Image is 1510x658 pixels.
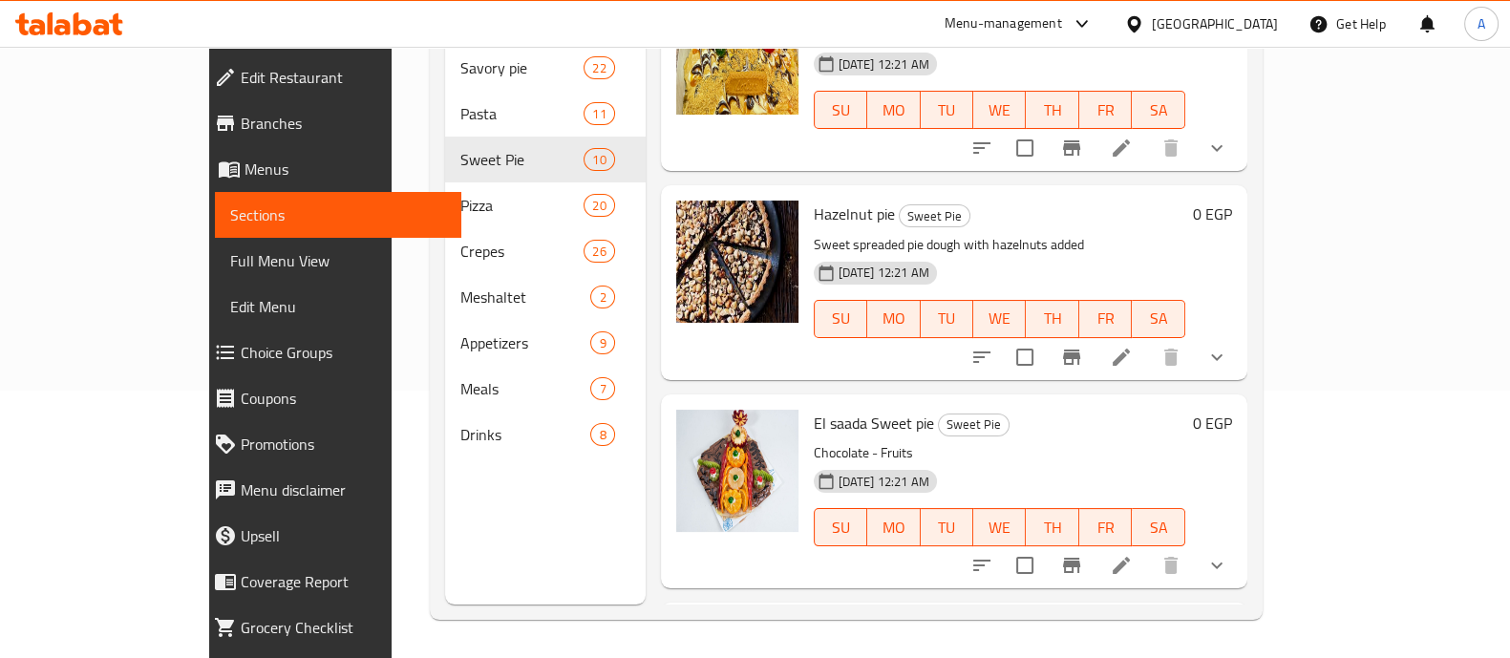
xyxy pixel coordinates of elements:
span: 2 [591,288,613,307]
button: TU [921,508,973,546]
a: Edit menu item [1110,137,1133,159]
span: Menu disclaimer [241,478,446,501]
button: delete [1148,125,1194,171]
img: El saada Sweet pie [676,410,798,532]
div: Appetizers [460,331,591,354]
div: Meals7 [445,366,646,412]
span: 22 [585,59,613,77]
h6: 0 EGP [1193,201,1232,227]
span: Coverage Report [241,570,446,593]
span: Coupons [241,387,446,410]
span: Menus [245,158,446,180]
span: Grocery Checklist [241,616,446,639]
div: Savory pie22 [445,45,646,91]
div: items [584,148,614,171]
svg: Show Choices [1205,346,1228,369]
span: Meshaltet [460,286,591,308]
span: Promotions [241,433,446,456]
button: SU [814,508,867,546]
span: 10 [585,151,613,169]
span: Branches [241,112,446,135]
span: FR [1087,514,1124,541]
span: WE [981,96,1018,124]
svg: Show Choices [1205,137,1228,159]
span: WE [981,514,1018,541]
div: Drinks8 [445,412,646,457]
p: Chocolate - Fruits [814,441,1185,465]
button: show more [1194,542,1240,588]
span: TU [928,305,966,332]
a: Edit menu item [1110,346,1133,369]
a: Grocery Checklist [199,605,461,650]
span: [DATE] 12:21 AM [831,473,937,491]
a: Coupons [199,375,461,421]
span: Sweet Pie [460,148,585,171]
div: Menu-management [945,12,1062,35]
p: Sweet spreaded pie dough with hazelnuts added [814,233,1185,257]
nav: Menu sections [445,37,646,465]
span: MO [875,305,912,332]
span: 7 [591,380,613,398]
button: TH [1026,300,1078,338]
button: Branch-specific-item [1049,125,1095,171]
a: Menu disclaimer [199,467,461,513]
button: MO [867,300,920,338]
span: SA [1139,96,1177,124]
span: SU [822,96,860,124]
button: FR [1079,300,1132,338]
span: Full Menu View [230,249,446,272]
a: Coverage Report [199,559,461,605]
div: items [584,56,614,79]
span: Meals [460,377,591,400]
span: 26 [585,243,613,261]
button: SU [814,300,867,338]
div: Sweet Pie [938,414,1010,436]
span: Select to update [1005,337,1045,377]
span: SU [822,514,860,541]
span: [DATE] 12:21 AM [831,55,937,74]
button: sort-choices [959,334,1005,380]
button: delete [1148,542,1194,588]
div: Drinks [460,423,591,446]
span: SA [1139,514,1177,541]
button: FR [1079,91,1132,129]
div: Appetizers9 [445,320,646,366]
button: Branch-specific-item [1049,542,1095,588]
div: Sweet Pie10 [445,137,646,182]
span: 8 [591,426,613,444]
button: WE [973,508,1026,546]
span: Upsell [241,524,446,547]
span: WE [981,305,1018,332]
span: Hazelnut pie [814,200,895,228]
span: Select to update [1005,128,1045,168]
button: TH [1026,91,1078,129]
span: SU [822,305,860,332]
a: Branches [199,100,461,146]
span: Pasta [460,102,585,125]
span: Edit Menu [230,295,446,318]
button: TU [921,300,973,338]
span: Edit Restaurant [241,66,446,89]
span: Crepes [460,240,585,263]
button: sort-choices [959,542,1005,588]
div: [GEOGRAPHIC_DATA] [1152,13,1278,34]
span: Savory pie [460,56,585,79]
span: El saada Sweet pie [814,409,934,437]
div: Crepes26 [445,228,646,274]
img: Hazelnut pie [676,201,798,323]
span: Pizza [460,194,585,217]
a: Edit Menu [215,284,461,329]
button: Branch-specific-item [1049,334,1095,380]
span: Sections [230,203,446,226]
button: SA [1132,91,1184,129]
a: Edit menu item [1110,554,1133,577]
span: TH [1033,305,1071,332]
button: WE [973,91,1026,129]
span: SA [1139,305,1177,332]
span: 11 [585,105,613,123]
span: Choice Groups [241,341,446,364]
div: items [590,377,614,400]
